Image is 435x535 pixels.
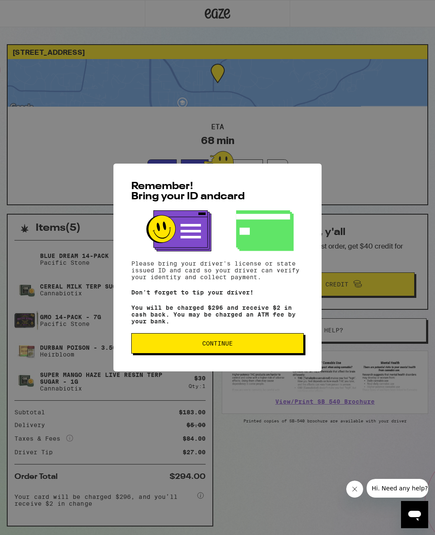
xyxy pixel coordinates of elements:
p: Don't forget to tip your driver! [131,289,304,296]
iframe: Close message [346,481,363,498]
button: Continue [131,333,304,354]
span: Remember! Bring your ID and card [131,181,245,202]
p: You will be charged $296 and receive $2 in cash back. You may be charged an ATM fee by your bank. [131,304,304,325]
iframe: Button to launch messaging window [401,501,428,528]
span: Continue [202,340,233,346]
iframe: Message from company [367,479,428,498]
p: Please bring your driver's license or state issued ID and card so your driver can verify your ide... [131,260,304,280]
